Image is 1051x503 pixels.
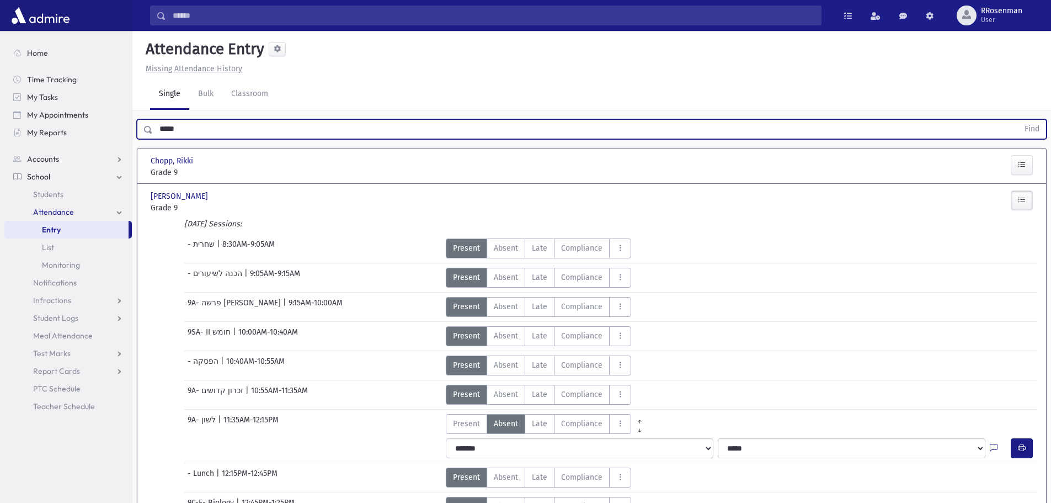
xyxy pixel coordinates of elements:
[494,301,518,313] span: Absent
[4,186,132,203] a: Students
[151,190,210,202] span: [PERSON_NAME]
[631,423,648,432] a: All Later
[33,278,77,288] span: Notifications
[4,168,132,186] a: School
[244,268,250,288] span: |
[561,272,602,283] span: Compliance
[9,4,72,27] img: AdmirePro
[532,418,547,430] span: Late
[226,356,285,375] span: 10:40AM-10:55AM
[222,79,277,110] a: Classroom
[146,64,242,73] u: Missing Attendance History
[217,239,222,258] span: |
[4,309,132,327] a: Student Logs
[532,389,547,400] span: Late
[453,359,480,371] span: Present
[1018,120,1046,139] button: Find
[4,256,132,274] a: Monitoring
[33,189,63,199] span: Students
[218,414,223,434] span: |
[188,268,244,288] span: - הכנה לשיעורים
[141,64,242,73] a: Missing Attendance History
[532,472,547,483] span: Late
[561,389,602,400] span: Compliance
[27,48,48,58] span: Home
[446,385,631,405] div: AttTypes
[4,380,132,398] a: PTC Schedule
[223,414,279,434] span: 11:35AM-12:15PM
[221,356,226,375] span: |
[446,326,631,346] div: AttTypes
[561,330,602,342] span: Compliance
[33,295,71,305] span: Infractions
[561,301,602,313] span: Compliance
[453,472,480,483] span: Present
[532,242,547,254] span: Late
[561,359,602,371] span: Compliance
[27,92,58,102] span: My Tasks
[494,418,518,430] span: Absent
[42,260,80,270] span: Monitoring
[33,401,95,411] span: Teacher Schedule
[561,418,602,430] span: Compliance
[4,71,132,88] a: Time Tracking
[151,155,195,167] span: Chopp, Rikki
[561,472,602,483] span: Compliance
[453,272,480,283] span: Present
[238,326,298,346] span: 10:00AM-10:40AM
[33,313,78,323] span: Student Logs
[216,468,222,488] span: |
[446,239,631,258] div: AttTypes
[532,330,547,342] span: Late
[4,292,132,309] a: Infractions
[4,203,132,221] a: Attendance
[188,239,217,258] span: - שחרית
[4,150,132,168] a: Accounts
[141,40,264,59] h5: Attendance Entry
[222,239,275,258] span: 8:30AM-9:05AM
[453,418,480,430] span: Present
[446,414,648,434] div: AttTypes
[453,330,480,342] span: Present
[532,272,547,283] span: Late
[4,239,132,256] a: List
[494,472,518,483] span: Absent
[981,7,1022,15] span: RRosenman
[166,6,821,25] input: Search
[494,242,518,254] span: Absent
[222,468,278,488] span: 12:15PM-12:45PM
[4,398,132,415] a: Teacher Schedule
[27,110,88,120] span: My Appointments
[446,297,631,317] div: AttTypes
[4,345,132,362] a: Test Marks
[33,384,81,394] span: PTC Schedule
[188,297,283,317] span: 9A- פרשה [PERSON_NAME]
[283,297,289,317] span: |
[289,297,343,317] span: 9:15AM-10:00AM
[151,202,289,214] span: Grade 9
[453,242,480,254] span: Present
[4,221,129,239] a: Entry
[494,330,518,342] span: Absent
[27,172,50,182] span: School
[27,75,77,84] span: Time Tracking
[4,124,132,141] a: My Reports
[981,15,1022,24] span: User
[532,359,547,371] span: Late
[631,414,648,423] a: All Prior
[246,385,251,405] span: |
[250,268,300,288] span: 9:05AM-9:15AM
[184,219,242,229] i: [DATE] Sessions:
[453,301,480,313] span: Present
[27,154,59,164] span: Accounts
[251,385,308,405] span: 10:55AM-11:35AM
[27,128,67,137] span: My Reports
[4,106,132,124] a: My Appointments
[532,301,547,313] span: Late
[4,274,132,292] a: Notifications
[446,356,631,375] div: AttTypes
[188,326,233,346] span: 9SA- II חומש
[188,468,216,488] span: - Lunch
[33,348,71,358] span: Test Marks
[494,272,518,283] span: Absent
